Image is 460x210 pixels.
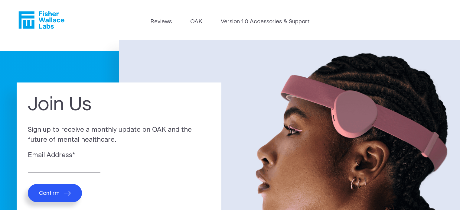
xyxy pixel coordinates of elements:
[28,94,210,116] h1: Join Us
[190,18,202,26] a: OAK
[28,125,210,145] p: Sign up to receive a monthly update on OAK and the future of mental healthcare.
[18,11,64,29] a: Fisher Wallace
[150,18,172,26] a: Reviews
[28,184,82,202] button: Confirm
[39,190,60,197] span: Confirm
[221,18,310,26] a: Version 1.0 Accessories & Support
[28,150,210,160] label: Email Address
